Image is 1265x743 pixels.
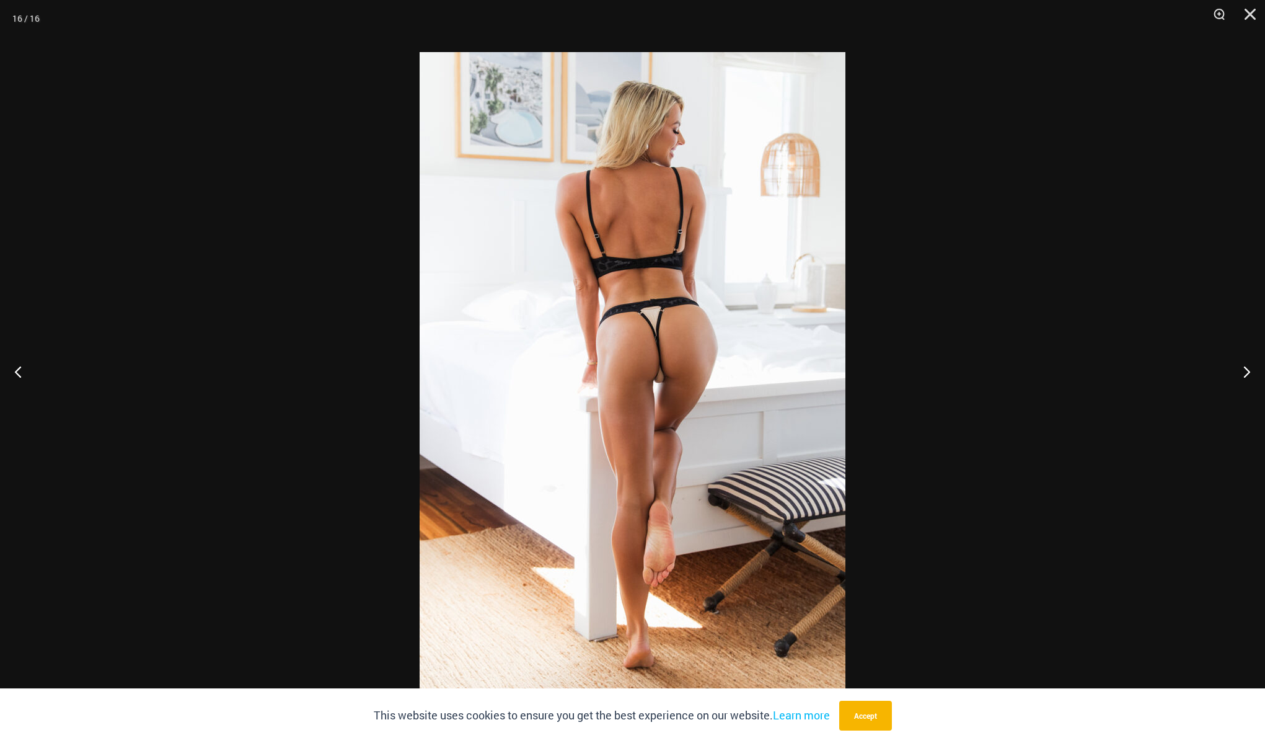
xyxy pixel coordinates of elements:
button: Next [1219,340,1265,403]
p: This website uses cookies to ensure you get the best experience on our website. [374,706,830,725]
img: Nights Fall Silver Leopard 1036 Bra 6046 Thong 04 [420,52,845,691]
button: Accept [839,701,892,731]
a: Learn more [773,708,830,723]
div: 16 / 16 [12,9,40,28]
